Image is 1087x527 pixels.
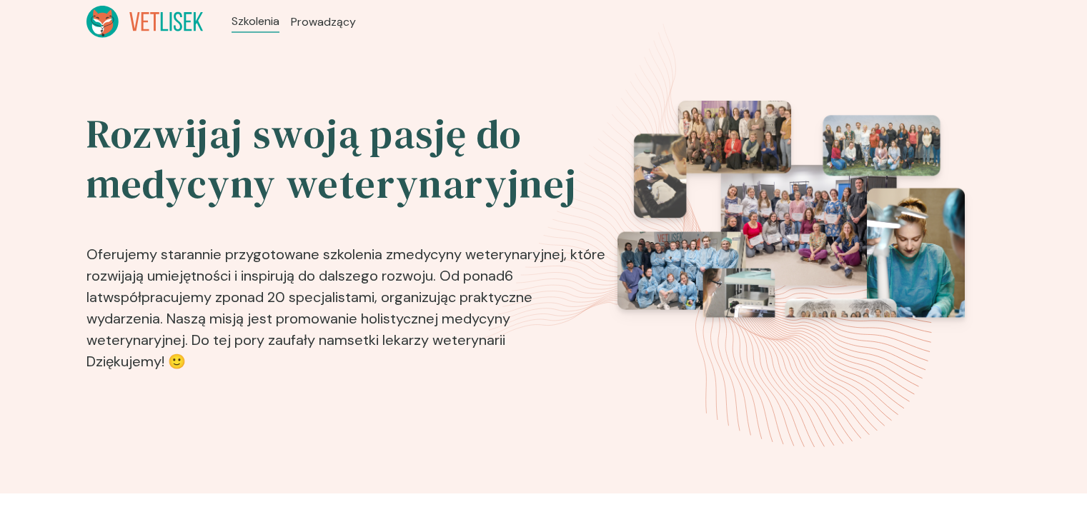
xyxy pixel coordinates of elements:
img: eventsPhotosRoll2.png [617,101,965,383]
a: Szkolenia [232,13,279,30]
b: ponad 20 specjalistami [222,288,374,306]
a: Prowadzący [291,14,356,31]
b: setki lekarzy weterynarii [347,331,505,349]
b: medycyny weterynaryjnej [393,245,564,263]
p: Oferujemy starannie przygotowane szkolenia z , które rozwijają umiejętności i inspirują do dalsze... [86,221,608,378]
h2: Rozwijaj swoją pasję do medycyny weterynaryjnej [86,109,608,209]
